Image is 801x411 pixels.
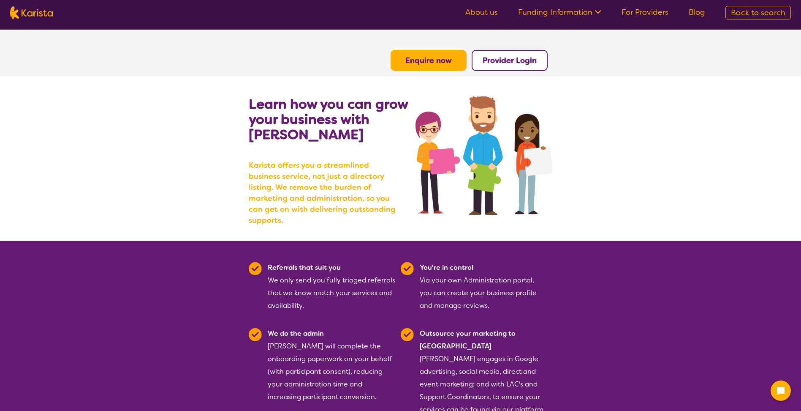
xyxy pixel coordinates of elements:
[268,261,396,312] div: We only send you fully triaged referrals that we know match your services and availability.
[420,261,548,312] div: Via your own Administration portal, you can create your business profile and manage reviews.
[725,6,791,19] a: Back to search
[420,263,473,272] b: You're in control
[518,7,601,17] a: Funding Information
[249,160,401,226] b: Karista offers you a streamlined business service, not just a directory listing. We remove the bu...
[472,50,548,71] button: Provider Login
[689,7,705,17] a: Blog
[10,6,53,19] img: Karista logo
[249,95,408,143] b: Learn how you can grow your business with [PERSON_NAME]
[268,329,324,338] b: We do the admin
[405,55,452,66] a: Enquire now
[420,329,516,351] b: Outsource your marketing to [GEOGRAPHIC_DATA]
[391,50,467,71] button: Enquire now
[465,7,498,17] a: About us
[249,262,262,275] img: Tick
[249,328,262,341] img: Tick
[268,263,341,272] b: Referrals that suit you
[483,55,537,66] a: Provider Login
[401,262,414,275] img: Tick
[401,328,414,341] img: Tick
[731,8,785,18] span: Back to search
[622,7,668,17] a: For Providers
[415,96,552,215] img: grow your business with Karista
